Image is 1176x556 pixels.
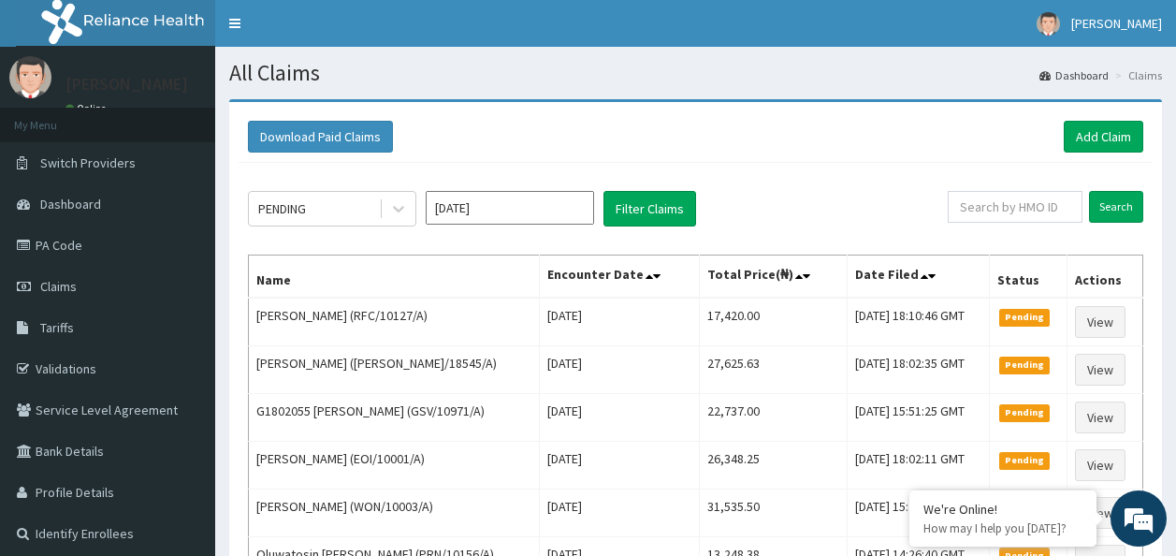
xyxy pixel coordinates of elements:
[249,394,540,442] td: G1802055 [PERSON_NAME] (GSV/10971/A)
[540,346,699,394] td: [DATE]
[65,76,188,93] p: [PERSON_NAME]
[1037,12,1060,36] img: User Image
[1075,402,1125,433] a: View
[699,346,847,394] td: 27,625.63
[699,256,847,299] th: Total Price(₦)
[603,191,696,227] button: Filter Claims
[699,442,847,490] td: 26,348.25
[999,452,1051,469] span: Pending
[249,490,540,537] td: [PERSON_NAME] (WON/10003/A)
[540,298,699,346] td: [DATE]
[540,490,699,537] td: [DATE]
[1067,256,1143,299] th: Actions
[40,196,101,212] span: Dashboard
[999,404,1051,421] span: Pending
[847,298,989,346] td: [DATE] 18:10:46 GMT
[699,394,847,442] td: 22,737.00
[249,256,540,299] th: Name
[258,199,306,218] div: PENDING
[9,56,51,98] img: User Image
[40,278,77,295] span: Claims
[1039,67,1109,83] a: Dashboard
[40,154,136,171] span: Switch Providers
[540,442,699,490] td: [DATE]
[40,319,74,336] span: Tariffs
[1075,497,1125,529] a: View
[923,501,1082,518] div: We're Online!
[1075,354,1125,386] a: View
[847,490,989,537] td: [DATE] 15:27:50 GMT
[248,121,393,153] button: Download Paid Claims
[847,346,989,394] td: [DATE] 18:02:35 GMT
[540,256,699,299] th: Encounter Date
[426,191,594,225] input: Select Month and Year
[1064,121,1143,153] a: Add Claim
[699,490,847,537] td: 31,535.50
[1075,449,1125,481] a: View
[847,442,989,490] td: [DATE] 18:02:11 GMT
[1075,306,1125,338] a: View
[847,394,989,442] td: [DATE] 15:51:25 GMT
[540,394,699,442] td: [DATE]
[249,298,540,346] td: [PERSON_NAME] (RFC/10127/A)
[1089,191,1143,223] input: Search
[1071,15,1162,32] span: [PERSON_NAME]
[847,256,989,299] th: Date Filed
[1111,67,1162,83] li: Claims
[948,191,1082,223] input: Search by HMO ID
[249,442,540,490] td: [PERSON_NAME] (EOI/10001/A)
[249,346,540,394] td: [PERSON_NAME] ([PERSON_NAME]/18545/A)
[923,520,1082,536] p: How may I help you today?
[989,256,1067,299] th: Status
[65,102,110,115] a: Online
[999,357,1051,373] span: Pending
[699,298,847,346] td: 17,420.00
[229,61,1162,85] h1: All Claims
[999,309,1051,326] span: Pending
